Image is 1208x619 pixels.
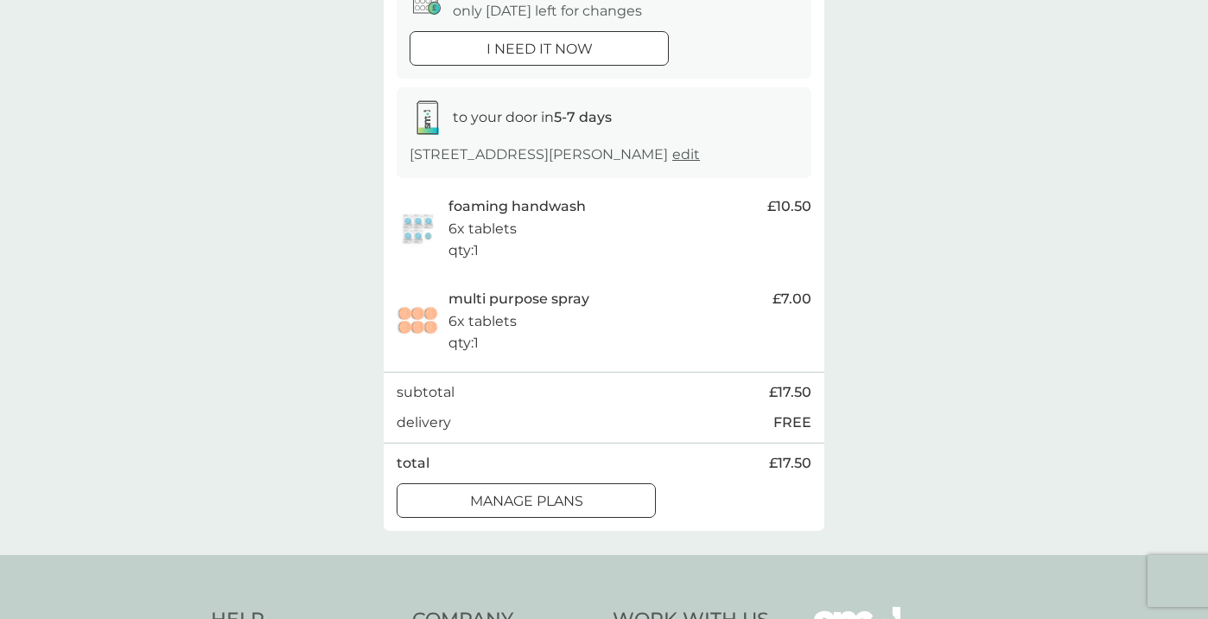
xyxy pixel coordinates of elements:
button: manage plans [397,483,656,518]
p: 6x tablets [448,310,517,333]
p: [STREET_ADDRESS][PERSON_NAME] [410,144,700,166]
p: foaming handwash [448,195,586,218]
p: subtotal [397,381,455,404]
p: multi purpose spray [448,288,589,310]
p: delivery [397,412,451,434]
p: i need it now [486,38,593,61]
span: £10.50 [767,195,811,218]
span: £17.50 [769,381,811,404]
button: i need it now [410,31,669,66]
a: edit [672,146,700,163]
strong: 5-7 days [554,109,612,125]
span: £7.00 [772,288,811,310]
p: 6x tablets [448,218,517,240]
span: £17.50 [769,452,811,475]
span: to your door in [453,109,612,125]
p: FREE [773,412,811,434]
p: manage plans [470,490,583,513]
p: qty : 1 [448,239,479,262]
p: total [397,452,429,475]
p: qty : 1 [448,332,479,354]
